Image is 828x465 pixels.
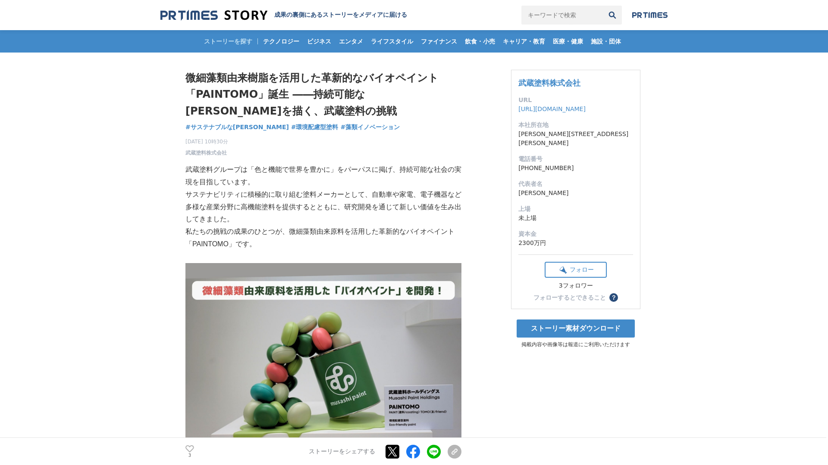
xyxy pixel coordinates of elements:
span: #藻類イノベーション [340,123,400,131]
a: キャリア・教育 [499,30,549,53]
dt: 代表者名 [518,180,633,189]
p: 3 [185,453,194,458]
dt: 資本金 [518,229,633,239]
span: [DATE] 10時30分 [185,138,228,146]
a: #藻類イノベーション [340,123,400,132]
h2: 成果の裏側にあるストーリーをメディアに届ける [274,11,407,19]
span: ファイナンス [417,37,461,45]
dd: [PERSON_NAME][STREET_ADDRESS][PERSON_NAME] [518,130,633,148]
h1: 微細藻類由来樹脂を活用した革新的なバイオペイント「PAINTOMO」誕生 ――持続可能な[PERSON_NAME]を描く、武蔵塗料の挑戦 [185,70,461,119]
dd: 2300万円 [518,239,633,248]
dt: 電話番号 [518,155,633,164]
a: 成果の裏側にあるストーリーをメディアに届ける 成果の裏側にあるストーリーをメディアに届ける [160,9,407,21]
p: 武蔵塗料グループは「色と機能で世界を豊かに」をパーパスに掲げ、持続可能な社会の実現を目指しています。 [185,164,461,189]
span: 医療・健康 [549,37,586,45]
a: ビジネス [304,30,335,53]
a: 飲食・小売 [461,30,499,53]
p: 私たちの挑戦の成果のひとつが、微細藻類由来原料を活用した革新的なバイオペイント「PAINTOMO」です。 [185,226,461,251]
dd: [PERSON_NAME] [518,189,633,198]
a: ファイナンス [417,30,461,53]
a: 医療・健康 [549,30,586,53]
span: #サステナブルな[PERSON_NAME] [185,123,289,131]
a: 武蔵塗料株式会社 [518,78,580,87]
img: 成果の裏側にあるストーリーをメディアに届ける [160,9,267,21]
a: エンタメ [336,30,367,53]
span: ？ [611,294,617,301]
img: prtimes [632,12,668,19]
span: キャリア・教育 [499,37,549,45]
p: ストーリーをシェアする [309,448,375,456]
dt: URL [518,96,633,105]
span: ライフスタイル [367,37,417,45]
div: 3フォロワー [545,282,607,290]
a: ストーリー素材ダウンロード [517,319,635,338]
dt: 上場 [518,205,633,214]
a: #サステナブルな[PERSON_NAME] [185,123,289,132]
span: テクノロジー [260,37,303,45]
span: 施設・団体 [587,37,624,45]
a: #環境配慮型塗料 [291,123,339,132]
button: フォロー [545,262,607,278]
p: 掲載内容や画像等は報道にご利用いただけます [511,341,640,348]
dd: 未上場 [518,214,633,223]
p: サステナビリティに積極的に取り組む塗料メーカーとして、自動車や家電、電子機器など多様な産業分野に高機能塗料を提供するとともに、研究開発を通じて新しい価値を生み出してきました。 [185,189,461,226]
span: 飲食・小売 [461,37,499,45]
a: 武蔵塗料株式会社 [185,149,227,157]
span: #環境配慮型塗料 [291,123,339,131]
input: キーワードで検索 [521,6,603,25]
span: ビジネス [304,37,335,45]
button: ？ [609,293,618,302]
dt: 本社所在地 [518,121,633,130]
a: [URL][DOMAIN_NAME] [518,105,586,112]
div: フォローするとできること [533,294,606,301]
img: thumbnail_b7f7ef30-83c5-11f0-b6d8-d129f6f27462.jpg [185,263,461,447]
a: 施設・団体 [587,30,624,53]
dd: [PHONE_NUMBER] [518,164,633,173]
a: テクノロジー [260,30,303,53]
a: ライフスタイル [367,30,417,53]
button: 検索 [603,6,622,25]
span: エンタメ [336,37,367,45]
